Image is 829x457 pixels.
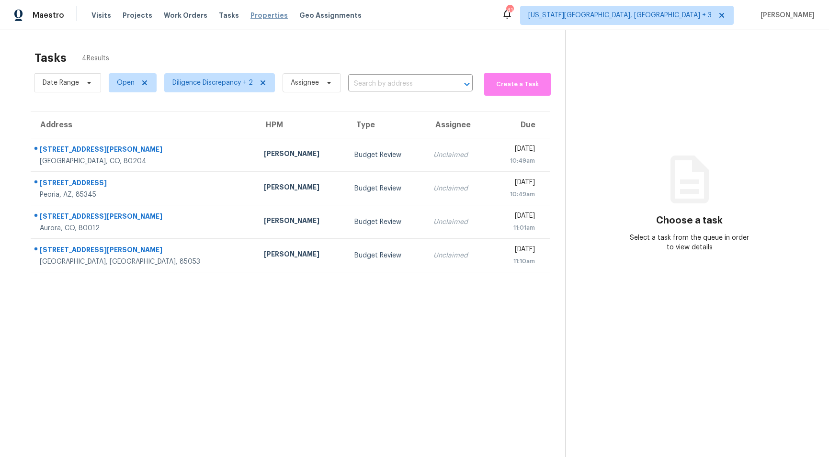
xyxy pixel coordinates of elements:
[489,111,550,138] th: Due
[433,150,481,160] div: Unclaimed
[40,156,249,166] div: [GEOGRAPHIC_DATA], CO, 80204
[40,190,249,200] div: Peoria, AZ, 85345
[497,189,535,199] div: 10:49am
[40,178,249,190] div: [STREET_ADDRESS]
[497,211,535,223] div: [DATE]
[40,223,249,233] div: Aurora, CO, 80012
[31,111,256,138] th: Address
[40,212,249,223] div: [STREET_ADDRESS][PERSON_NAME]
[489,79,545,90] span: Create a Task
[354,184,419,193] div: Budget Review
[656,216,723,225] h3: Choose a task
[264,249,339,261] div: [PERSON_NAME]
[460,78,474,91] button: Open
[43,78,79,88] span: Date Range
[264,149,339,161] div: [PERSON_NAME]
[528,11,712,20] span: [US_STATE][GEOGRAPHIC_DATA], [GEOGRAPHIC_DATA] + 3
[256,111,346,138] th: HPM
[348,77,446,91] input: Search by address
[250,11,288,20] span: Properties
[40,245,249,257] div: [STREET_ADDRESS][PERSON_NAME]
[627,233,751,252] div: Select a task from the queue in order to view details
[497,178,535,189] div: [DATE]
[33,11,64,20] span: Maestro
[506,6,513,15] div: 41
[219,12,239,19] span: Tasks
[264,182,339,194] div: [PERSON_NAME]
[264,216,339,228] div: [PERSON_NAME]
[497,144,535,156] div: [DATE]
[433,251,481,260] div: Unclaimed
[433,217,481,227] div: Unclaimed
[497,156,535,166] div: 10:49am
[354,217,419,227] div: Budget Review
[172,78,253,88] span: Diligence Discrepancy + 2
[497,256,535,266] div: 11:10am
[497,223,535,233] div: 11:01am
[426,111,489,138] th: Assignee
[123,11,152,20] span: Projects
[757,11,815,20] span: [PERSON_NAME]
[91,11,111,20] span: Visits
[82,54,109,63] span: 4 Results
[299,11,362,20] span: Geo Assignments
[354,150,419,160] div: Budget Review
[347,111,426,138] th: Type
[433,184,481,193] div: Unclaimed
[497,245,535,256] div: [DATE]
[354,251,419,260] div: Budget Review
[40,145,249,156] div: [STREET_ADDRESS][PERSON_NAME]
[484,73,550,96] button: Create a Task
[117,78,135,88] span: Open
[291,78,319,88] span: Assignee
[164,11,207,20] span: Work Orders
[40,257,249,267] div: [GEOGRAPHIC_DATA], [GEOGRAPHIC_DATA], 85053
[34,53,67,63] h2: Tasks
